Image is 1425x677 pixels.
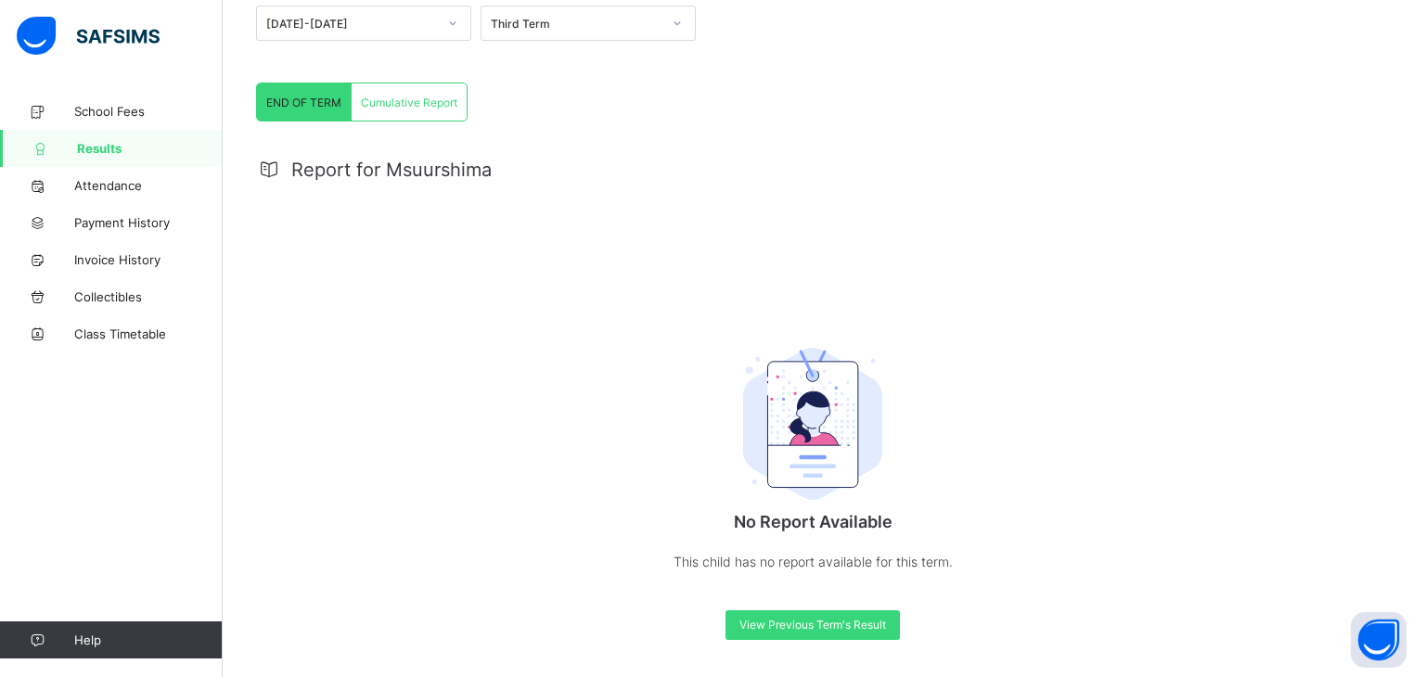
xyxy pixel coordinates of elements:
span: View Previous Term's Result [739,618,886,632]
p: No Report Available [627,512,998,531]
img: student.207b5acb3037b72b59086e8b1a17b1d0.svg [743,348,882,500]
span: Attendance [74,178,223,193]
button: Open asap [1351,612,1406,668]
p: This child has no report available for this term. [627,550,998,573]
span: Results [77,141,223,156]
span: Cumulative Report [361,96,457,109]
div: [DATE]-[DATE] [266,17,437,31]
span: Payment History [74,215,223,230]
span: Help [74,632,222,647]
span: Class Timetable [74,326,223,341]
span: Collectibles [74,289,223,304]
div: No Report Available [627,297,998,610]
span: END OF TERM [266,96,341,109]
span: Invoice History [74,252,223,267]
span: School Fees [74,104,223,119]
div: Third Term [491,17,661,31]
img: safsims [17,17,160,56]
span: Report for Msuurshima [291,159,492,181]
